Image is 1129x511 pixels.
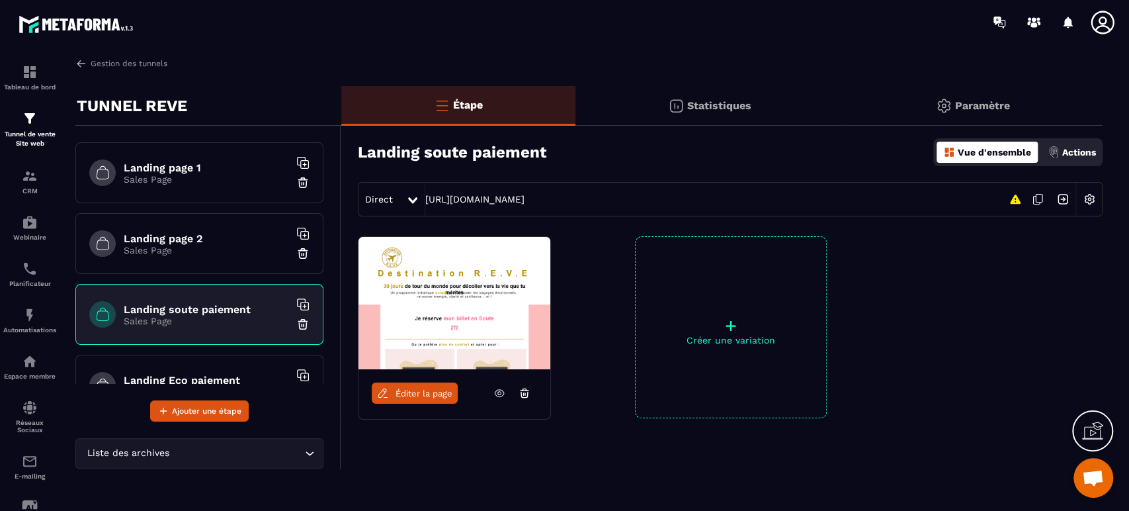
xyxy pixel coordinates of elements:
[22,400,38,416] img: social-network
[372,383,458,404] a: Éditer la page
[3,344,56,390] a: automationsautomationsEspace membre
[3,419,56,434] p: Réseaux Sociaux
[3,373,56,380] p: Espace membre
[22,111,38,126] img: formation
[434,97,450,113] img: bars-o.4a397970.svg
[453,99,483,111] p: Étape
[3,83,56,91] p: Tableau de bord
[150,400,249,422] button: Ajouter une étape
[668,98,684,114] img: stats.20deebd0.svg
[396,389,452,398] span: Éditer la page
[358,143,546,162] h3: Landing soute paiement
[296,318,310,331] img: trash
[3,187,56,195] p: CRM
[425,194,524,205] a: [URL][DOMAIN_NAME]
[687,99,751,112] p: Statistiques
[636,335,826,346] p: Créer une variation
[124,162,289,174] h6: Landing page 1
[3,251,56,297] a: schedulerschedulerPlanificateur
[3,234,56,241] p: Webinaire
[3,205,56,251] a: automationsautomationsWebinaire
[296,247,310,260] img: trash
[365,194,393,205] span: Direct
[1077,187,1102,212] img: setting-w.858f3a88.svg
[3,390,56,443] a: social-networksocial-networkRéseaux Sociaux
[955,99,1010,112] p: Paramètre
[3,130,56,148] p: Tunnel de vente Site web
[3,326,56,334] p: Automatisations
[936,98,952,114] img: setting-gr.5f69749f.svg
[1050,187,1075,212] img: arrow-next.bcc2205e.svg
[3,158,56,205] a: formationformationCRM
[3,280,56,287] p: Planificateur
[943,146,955,158] img: dashboard-orange.40269519.svg
[3,443,56,490] a: emailemailE-mailing
[22,261,38,277] img: scheduler
[124,374,289,387] h6: Landing Eco paiement
[75,58,87,70] img: arrow
[172,404,241,418] span: Ajouter une étape
[3,54,56,101] a: formationformationTableau de bord
[172,446,302,461] input: Search for option
[124,245,289,255] p: Sales Page
[1062,147,1096,158] p: Actions
[958,147,1031,158] p: Vue d'ensemble
[75,58,167,70] a: Gestion des tunnels
[19,12,138,36] img: logo
[3,101,56,158] a: formationformationTunnel de vente Site web
[1048,146,1060,158] img: actions.d6e523a2.png
[77,93,187,119] p: TUNNEL REVE
[22,168,38,184] img: formation
[84,446,172,461] span: Liste des archives
[22,64,38,80] img: formation
[124,174,289,185] p: Sales Page
[124,303,289,316] h6: Landing soute paiement
[3,473,56,480] p: E-mailing
[22,353,38,369] img: automations
[124,232,289,245] h6: Landing page 2
[22,453,38,469] img: email
[75,438,323,469] div: Search for option
[296,176,310,189] img: trash
[3,297,56,344] a: automationsautomationsAutomatisations
[22,307,38,323] img: automations
[22,214,38,230] img: automations
[124,316,289,326] p: Sales Page
[358,237,550,369] img: image
[636,316,826,335] p: +
[1073,458,1113,498] div: Ouvrir le chat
